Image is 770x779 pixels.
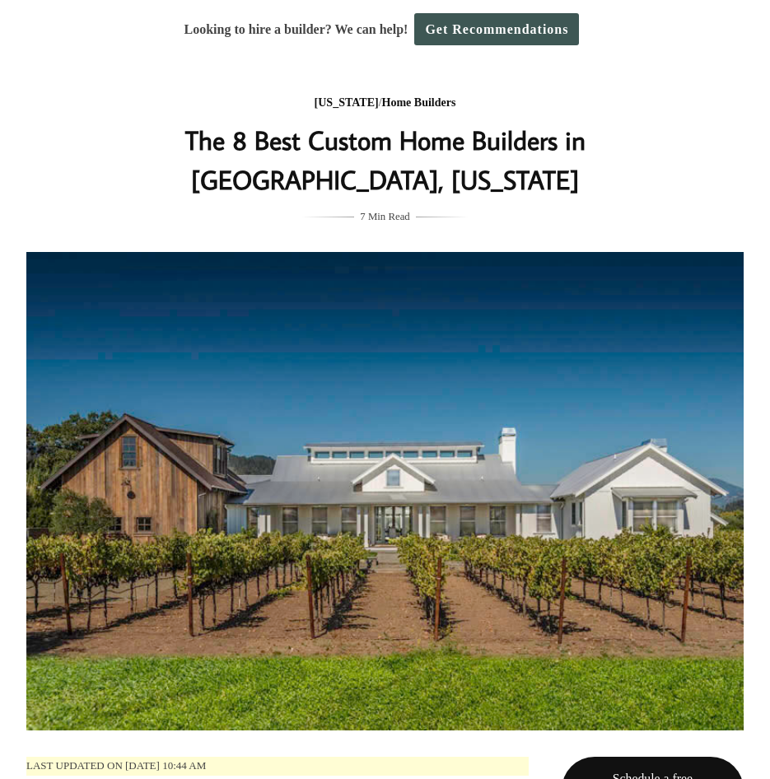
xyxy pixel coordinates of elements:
p: Last updated on [DATE] 10:44 am [26,757,529,776]
a: [US_STATE] [315,96,379,109]
div: / [57,93,714,114]
h1: The 8 Best Custom Home Builders in [GEOGRAPHIC_DATA], [US_STATE] [57,120,714,199]
a: Home Builders [382,96,456,109]
a: Get Recommendations [414,13,579,45]
span: 7 Min Read [360,208,409,226]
